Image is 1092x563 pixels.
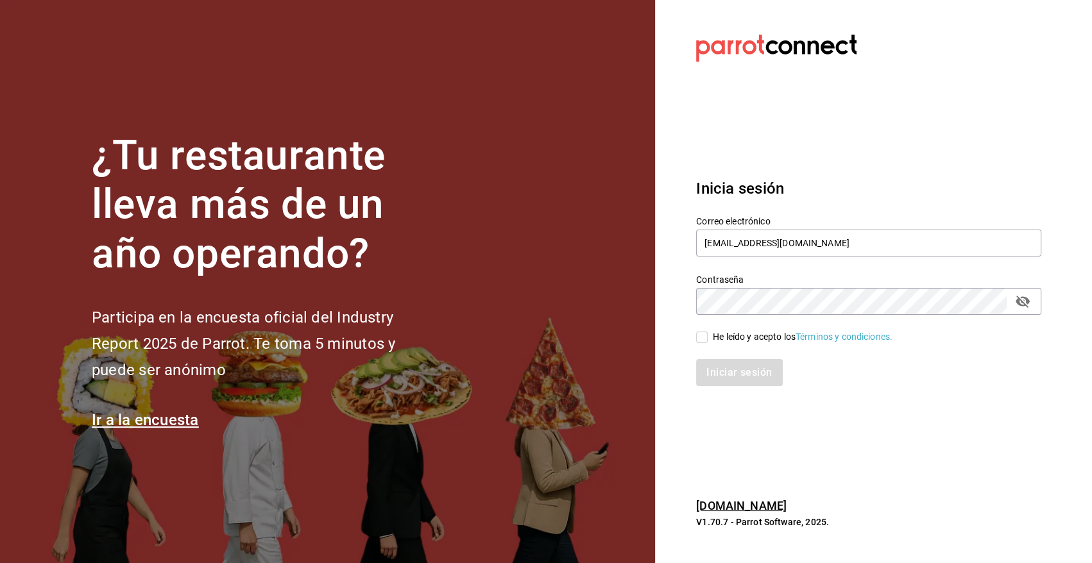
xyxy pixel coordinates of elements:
h2: Participa en la encuesta oficial del Industry Report 2025 de Parrot. Te toma 5 minutos y puede se... [92,305,438,383]
p: V1.70.7 - Parrot Software, 2025. [696,516,1041,528]
h3: Inicia sesión [696,177,1041,200]
h1: ¿Tu restaurante lleva más de un año operando? [92,131,438,279]
a: Términos y condiciones. [796,332,892,342]
a: [DOMAIN_NAME] [696,499,787,512]
label: Contraseña [696,274,1041,283]
label: Correo electrónico [696,216,1041,225]
a: Ir a la encuesta [92,411,199,429]
input: Ingresa tu correo electrónico [696,230,1041,256]
div: He leído y acepto los [713,330,892,344]
button: passwordField [1012,290,1034,312]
